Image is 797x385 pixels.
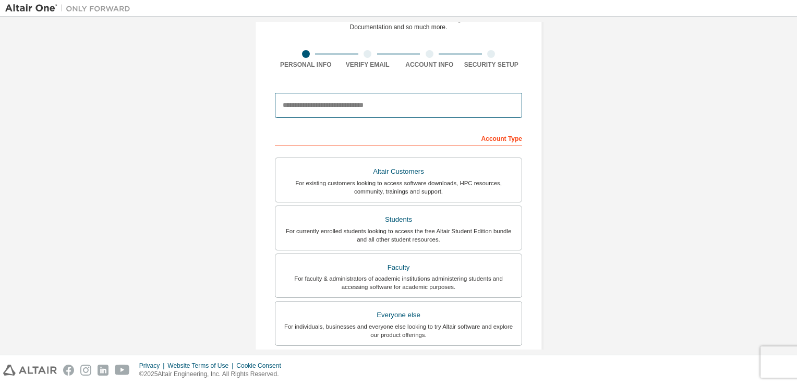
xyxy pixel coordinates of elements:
[139,370,287,379] p: © 2025 Altair Engineering, Inc. All Rights Reserved.
[282,260,515,275] div: Faculty
[282,322,515,339] div: For individuals, businesses and everyone else looking to try Altair software and explore our prod...
[282,179,515,196] div: For existing customers looking to access software downloads, HPC resources, community, trainings ...
[337,61,399,69] div: Verify Email
[167,362,236,370] div: Website Terms of Use
[282,308,515,322] div: Everyone else
[275,61,337,69] div: Personal Info
[236,362,287,370] div: Cookie Consent
[98,365,108,376] img: linkedin.svg
[399,61,461,69] div: Account Info
[115,365,130,376] img: youtube.svg
[5,3,136,14] img: Altair One
[461,61,523,69] div: Security Setup
[282,274,515,291] div: For faculty & administrators of academic institutions administering students and accessing softwa...
[330,15,467,31] div: For Free Trials, Licenses, Downloads, Learning & Documentation and so much more.
[275,129,522,146] div: Account Type
[282,227,515,244] div: For currently enrolled students looking to access the free Altair Student Edition bundle and all ...
[80,365,91,376] img: instagram.svg
[139,362,167,370] div: Privacy
[282,212,515,227] div: Students
[3,365,57,376] img: altair_logo.svg
[63,365,74,376] img: facebook.svg
[282,164,515,179] div: Altair Customers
